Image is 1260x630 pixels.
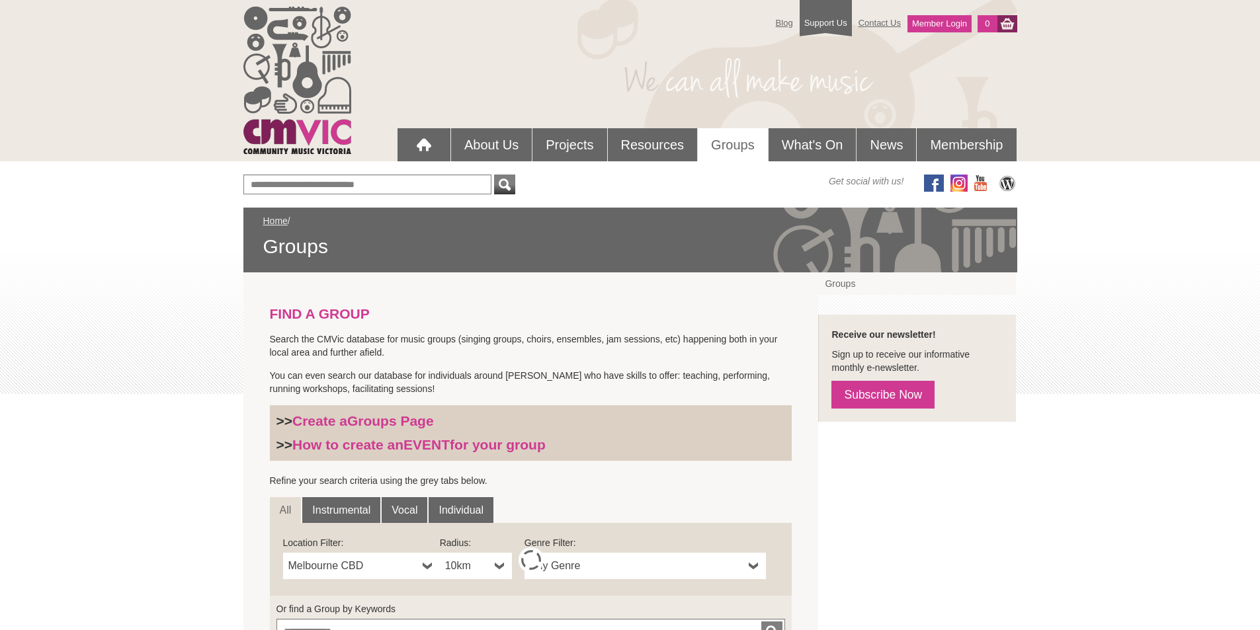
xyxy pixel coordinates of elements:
img: cmvic_logo.png [243,7,351,154]
a: Home [263,216,288,226]
strong: EVENT [403,437,450,452]
a: Melbourne CBD [283,553,440,579]
label: Location Filter: [283,536,440,549]
h3: >> [276,436,786,453]
a: Member Login [907,15,972,32]
a: What's On [769,128,857,161]
a: Groups [818,272,1016,295]
a: 10km [440,553,512,579]
a: Instrumental [302,497,380,524]
p: Search the CMVic database for music groups (singing groups, choirs, ensembles, jam sessions, etc)... [270,333,792,359]
a: Vocal [382,497,427,524]
a: Blog [769,11,800,34]
a: All [270,497,302,524]
div: / [263,214,997,259]
label: Genre Filter: [525,536,766,549]
span: Get social with us! [829,175,904,188]
span: 10km [445,558,489,574]
img: CMVic Blog [997,175,1017,192]
a: Contact Us [852,11,907,34]
strong: Receive our newsletter! [831,329,935,340]
a: Subscribe Now [831,381,935,409]
strong: FIND A GROUP [270,306,370,321]
a: Any Genre [525,553,766,579]
span: Any Genre [530,558,743,574]
h3: >> [276,413,786,430]
a: About Us [451,128,532,161]
label: Or find a Group by Keywords [276,602,786,615]
a: Resources [608,128,698,161]
a: Groups [698,128,768,161]
a: Individual [429,497,493,524]
a: How to create anEVENTfor your group [292,437,546,452]
p: Sign up to receive our informative monthly e-newsletter. [831,348,1003,374]
a: 0 [978,15,997,32]
p: Refine your search criteria using the grey tabs below. [270,474,792,487]
p: You can even search our database for individuals around [PERSON_NAME] who have skills to offer: t... [270,369,792,395]
a: Projects [532,128,607,161]
span: Groups [263,234,997,259]
a: News [857,128,916,161]
img: icon-instagram.png [950,175,968,192]
span: Melbourne CBD [288,558,417,574]
a: Create aGroups Page [292,413,434,428]
strong: Groups Page [347,413,434,428]
label: Radius: [440,536,512,549]
a: Membership [917,128,1016,161]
